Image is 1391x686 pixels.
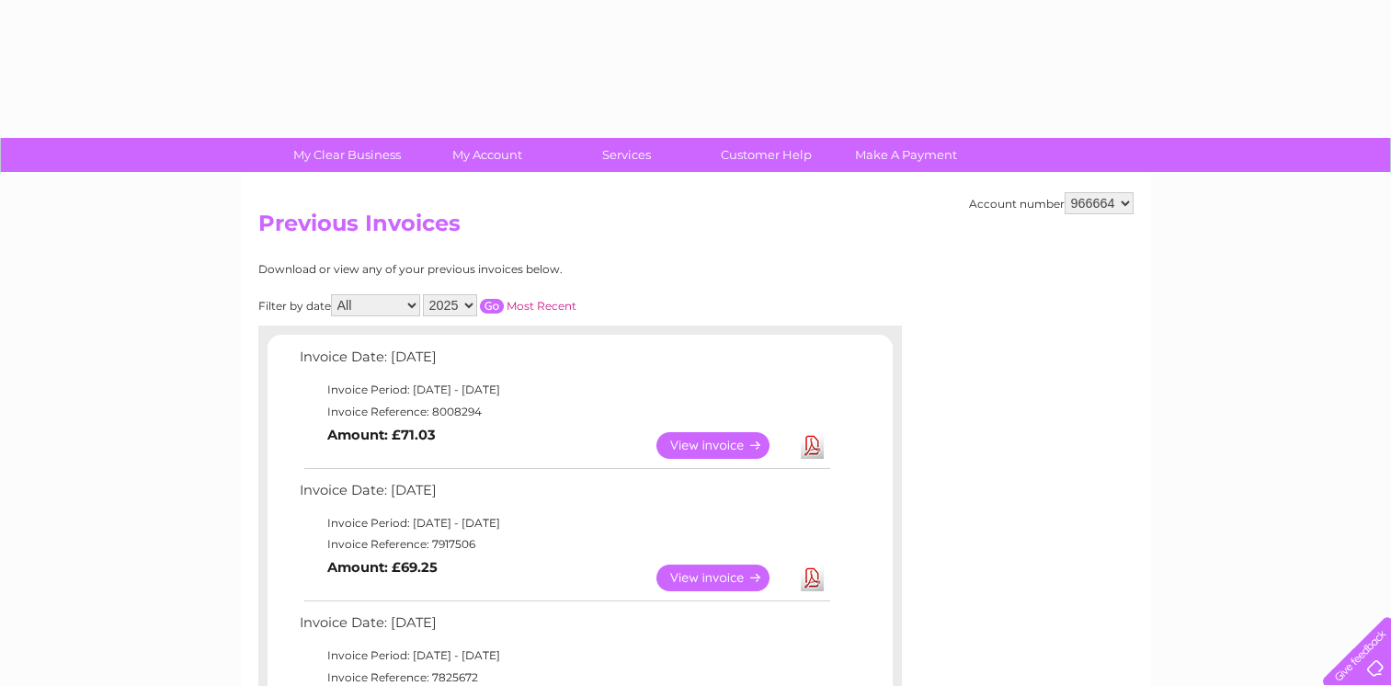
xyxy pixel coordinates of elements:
[258,211,1134,246] h2: Previous Invoices
[830,138,982,172] a: Make A Payment
[327,559,438,576] b: Amount: £69.25
[271,138,423,172] a: My Clear Business
[258,294,741,316] div: Filter by date
[690,138,842,172] a: Customer Help
[295,512,833,534] td: Invoice Period: [DATE] - [DATE]
[295,645,833,667] td: Invoice Period: [DATE] - [DATE]
[551,138,702,172] a: Services
[295,533,833,555] td: Invoice Reference: 7917506
[801,565,824,591] a: Download
[507,299,576,313] a: Most Recent
[258,263,741,276] div: Download or view any of your previous invoices below.
[295,345,833,379] td: Invoice Date: [DATE]
[801,432,824,459] a: Download
[656,565,792,591] a: View
[295,611,833,645] td: Invoice Date: [DATE]
[295,478,833,512] td: Invoice Date: [DATE]
[656,432,792,459] a: View
[327,427,436,443] b: Amount: £71.03
[411,138,563,172] a: My Account
[295,401,833,423] td: Invoice Reference: 8008294
[969,192,1134,214] div: Account number
[295,379,833,401] td: Invoice Period: [DATE] - [DATE]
